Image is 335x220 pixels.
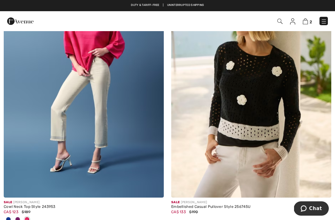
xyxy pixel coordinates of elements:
span: $189 [22,210,30,214]
img: My Info [290,18,295,25]
span: Sale [171,200,180,204]
div: [PERSON_NAME] [171,200,331,205]
div: [PERSON_NAME] [4,200,164,205]
a: Duty & tariff-free | Uninterrupted shipping [131,3,204,7]
img: Shopping Bag [303,18,308,24]
a: 1ère Avenue [7,18,33,24]
span: CA$ 123 [4,210,18,214]
span: $190 [189,210,198,214]
span: CA$ 133 [171,210,186,214]
iframe: Opens a widget where you can chat to one of our agents [294,201,329,217]
div: Cowl Neck Top Style 243953 [4,205,164,209]
img: Menu [321,18,327,25]
img: Search [277,19,283,24]
div: Embellished Casual Pullover Style 256745U [171,205,331,209]
span: Sale [4,200,12,204]
span: 2 [310,20,312,24]
img: 1ère Avenue [7,15,33,27]
a: 2 [303,17,312,25]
